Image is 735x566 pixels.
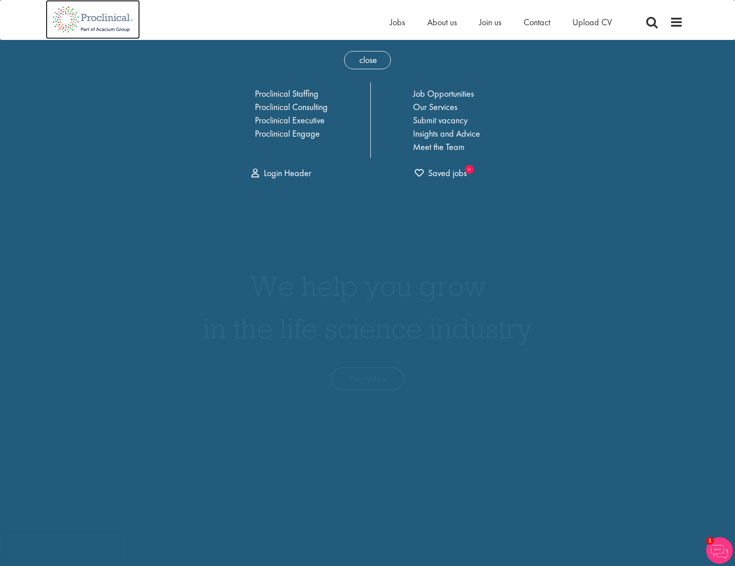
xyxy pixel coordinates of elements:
[251,167,311,179] a: Login Header
[427,16,457,28] a: About us
[415,167,467,180] a: 0 jobs in shortlist
[413,128,480,139] a: Insights and Advice
[255,88,318,99] a: Proclinical Staffing
[706,537,733,564] img: Chatbot
[706,537,714,545] span: 1
[413,114,468,126] a: Submit vacancy
[344,51,391,69] span: close
[524,16,550,28] a: Contact
[413,88,474,99] a: Job Opportunities
[465,165,474,174] sub: 0
[390,16,405,28] a: Jobs
[479,16,501,28] a: Join us
[255,128,320,139] a: Proclinical Engage
[413,101,457,113] a: Our Services
[413,141,465,153] a: Meet the Team
[415,167,467,179] span: Saved jobs
[255,114,325,126] a: Proclinical Executive
[572,16,612,28] a: Upload CV
[255,101,328,113] a: Proclinical Consulting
